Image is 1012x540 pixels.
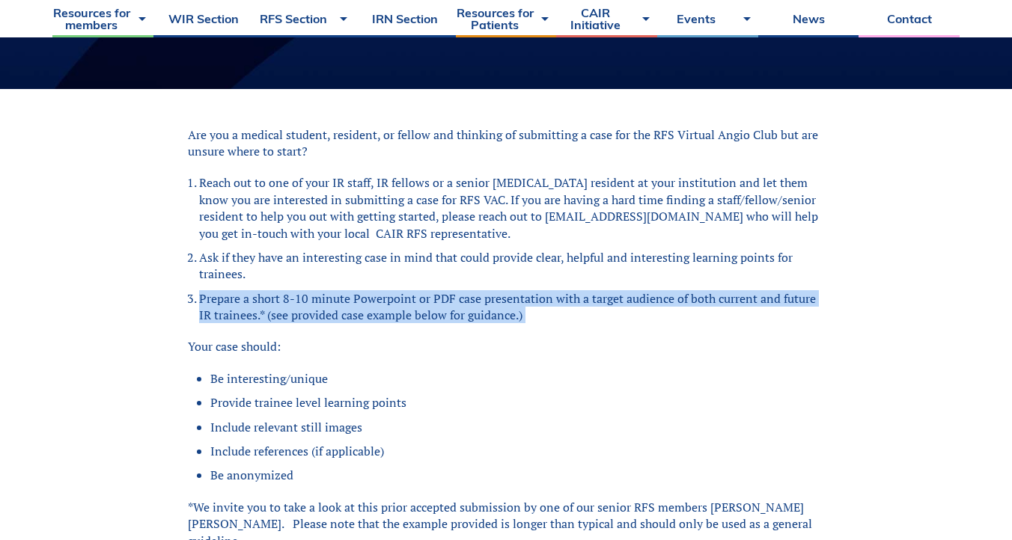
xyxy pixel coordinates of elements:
li: Be anonymized [210,467,824,483]
li: Reach out to one of your IR staff, IR fellows or a senior [MEDICAL_DATA] resident at your institu... [199,174,824,242]
li: Prepare a short 8-10 minute Powerpoint or PDF case presentation with a target audience of both cu... [199,290,824,324]
p: Your case should: [188,338,824,355]
li: Include references (if applicable) [210,443,824,459]
li: Be interesting/unique [210,370,824,387]
li: Include relevant still images [210,419,824,435]
li: Provide trainee level learning points [210,394,824,411]
li: Ask if they have an interesting case in mind that could provide clear, helpful and interesting le... [199,249,824,283]
p: Are you a medical student, resident, or fellow and thinking of submitting a case for the RFS Virt... [188,126,824,160]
